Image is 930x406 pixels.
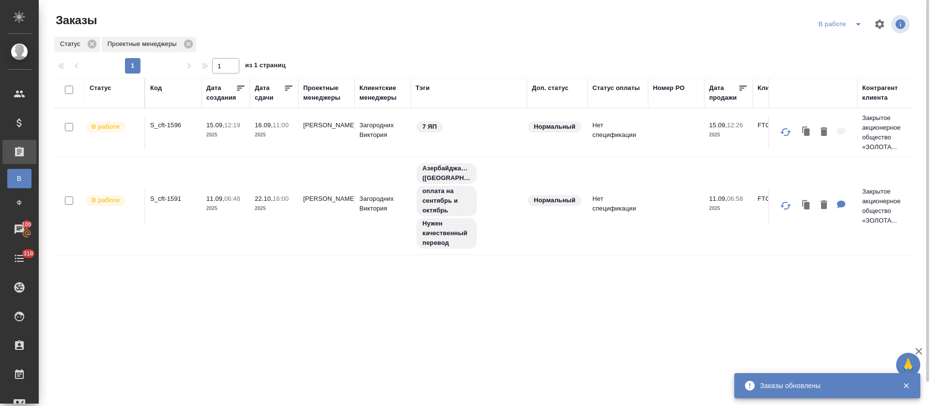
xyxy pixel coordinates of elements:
[359,83,406,103] div: Клиентские менеджеры
[727,121,743,129] p: 12:26
[862,187,909,226] p: Закрытое акционерное общество «ЗОЛОТА...
[709,204,748,213] p: 2025
[862,113,909,152] p: Закрытое акционерное общество «ЗОЛОТА...
[12,174,27,183] span: В
[150,194,197,204] p: S_cft-1591
[2,217,36,241] a: 100
[150,120,197,130] p: S_cft-1596
[709,121,727,129] p: 15.09,
[891,15,912,33] span: Посмотреть информацию
[273,195,289,202] p: 16:00
[422,122,437,132] p: 7 ЯП
[60,39,84,49] p: Статус
[862,83,909,103] div: Контрагент клиента
[224,195,240,202] p: 06:48
[416,83,430,93] div: Тэги
[896,381,916,390] button: Закрыть
[774,194,797,217] button: Обновить
[206,83,236,103] div: Дата создания
[7,193,31,212] a: Ф
[2,246,36,271] a: 318
[206,204,245,213] p: 2025
[7,169,31,188] a: В
[224,121,240,129] p: 12:19
[298,189,355,223] td: [PERSON_NAME]
[534,122,575,132] p: Нормальный
[255,204,294,213] p: 2025
[150,83,162,93] div: Код
[534,195,575,205] p: Нормальный
[760,381,888,391] div: Заказы обновлены
[92,122,120,132] p: В работе
[206,195,224,202] p: 11.09,
[588,189,648,223] td: Нет спецификации
[16,220,38,229] span: 100
[709,195,727,202] p: 11.09,
[303,83,350,103] div: Проектные менеджеры
[12,198,27,208] span: Ф
[422,186,471,215] p: оплата на сентябрь и октябрь
[900,355,916,375] span: 🙏
[355,189,411,223] td: Загородних Виктория
[588,116,648,150] td: Нет спецификации
[653,83,684,93] div: Номер PO
[774,120,797,144] button: Обновить
[53,13,97,28] span: Заказы
[355,116,411,150] td: Загородних Виктория
[709,130,748,140] p: 2025
[255,121,273,129] p: 16.09,
[92,195,120,205] p: В работе
[273,121,289,129] p: 11:00
[422,164,471,183] p: Азербайджанский ([GEOGRAPHIC_DATA])
[532,83,569,93] div: Доп. статус
[797,195,816,215] button: Клонировать
[709,83,738,103] div: Дата продажи
[102,37,196,52] div: Проектные менеджеры
[255,83,284,103] div: Дата сдачи
[592,83,640,93] div: Статус оплаты
[832,195,851,215] button: Для КМ: По оплате: просим данный проект разбить пополам: на сентябрь и октябрь
[868,13,891,36] span: Настроить таблицу
[727,195,743,202] p: 06:58
[797,122,816,142] button: Клонировать
[896,353,920,377] button: 🙏
[108,39,180,49] p: Проектные менеджеры
[298,116,355,150] td: [PERSON_NAME]
[17,249,39,258] span: 318
[527,194,583,207] div: Статус по умолчанию для стандартных заказов
[85,194,139,207] div: Выставляет ПМ после принятия заказа от КМа
[816,195,832,215] button: Удалить
[527,120,583,134] div: Статус по умолчанию для стандартных заказов
[758,83,780,93] div: Клиент
[816,122,832,142] button: Удалить
[90,83,111,93] div: Статус
[206,130,245,140] p: 2025
[245,60,286,74] span: из 1 страниц
[758,194,804,204] p: FTC
[206,121,224,129] p: 15.09,
[816,16,868,32] div: split button
[85,120,139,134] div: Выставляет ПМ после принятия заказа от КМа
[422,219,471,248] p: Нужен качественный перевод
[54,37,100,52] div: Статус
[255,195,273,202] p: 22.10,
[758,120,804,130] p: FTC
[255,130,294,140] p: 2025
[416,162,522,250] div: Азербайджанский (Латиница), оплата на сентябрь и октябрь, Нужен качественный перевод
